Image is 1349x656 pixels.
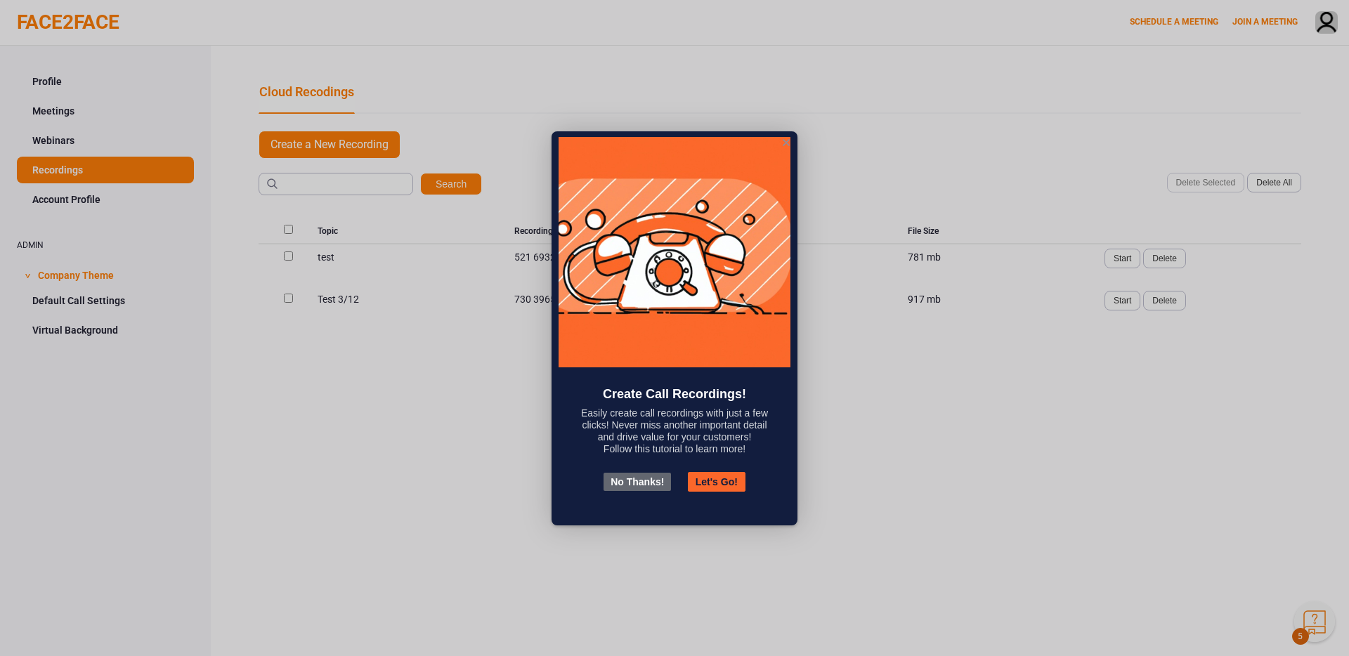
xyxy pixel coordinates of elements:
[6,19,205,32] div: ∑aåāБδ ⷺ
[559,137,790,367] img: 70e63a9f-09a4-458d-97a8-223d18c2adf4.png
[604,473,671,491] button: No Thanks!
[6,6,205,19] div: ∑aåāБδ ⷺ
[603,387,746,401] strong: Create Call Recordings!
[688,472,745,492] button: Let's Go!
[781,137,792,148] div: close
[604,443,745,454] span: Follow this tutorial to learn more!
[581,407,768,442] span: Easily create call recordings with just a few clicks! Never miss another important detail and dri...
